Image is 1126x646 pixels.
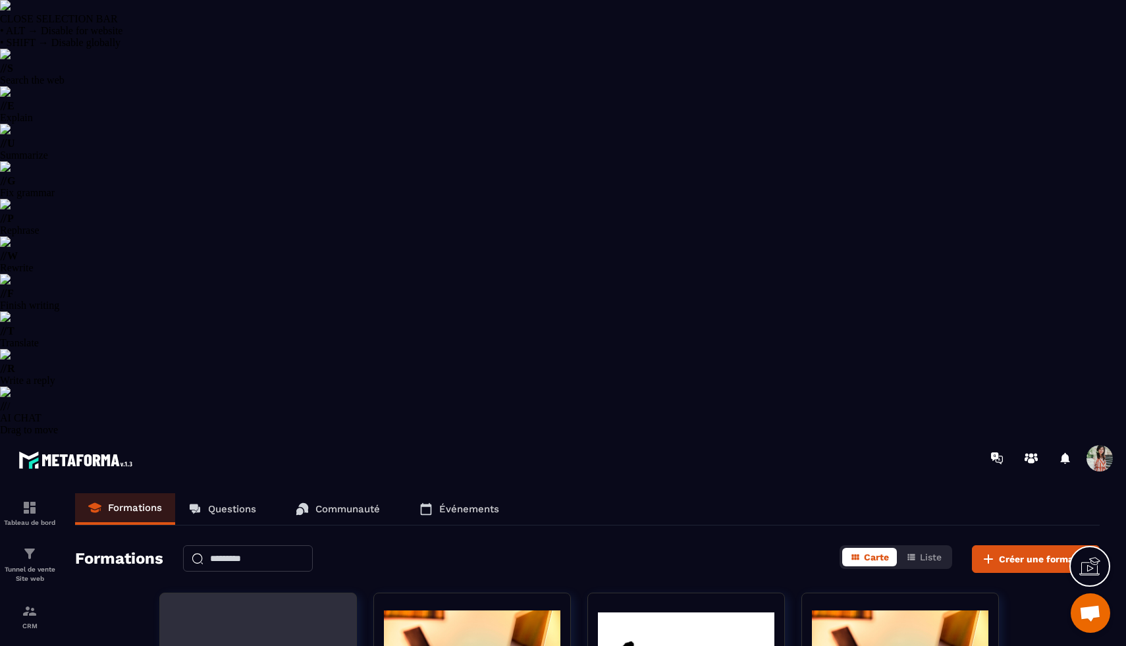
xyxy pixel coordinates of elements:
p: Formations [108,502,162,514]
div: Ouvrir le chat [1071,593,1110,633]
img: logo [18,448,137,472]
img: formation [22,546,38,562]
span: Liste [920,552,942,562]
h2: Formations [75,545,163,573]
button: Carte [842,548,897,566]
img: formation [22,500,38,516]
a: Questions [175,493,269,525]
a: formationformationTunnel de vente Site web [3,536,56,593]
p: Tableau de bord [3,519,56,526]
p: Communauté [315,503,380,515]
span: Carte [864,552,889,562]
p: Tunnel de vente Site web [3,565,56,583]
a: Communauté [282,493,393,525]
p: Événements [439,503,499,515]
p: CRM [3,622,56,630]
a: formationformationTableau de bord [3,490,56,536]
img: formation [22,603,38,619]
a: Événements [406,493,512,525]
p: Questions [208,503,256,515]
button: Liste [898,548,950,566]
button: Créer une formation [972,545,1100,573]
a: formationformationCRM [3,593,56,639]
span: Créer une formation [999,552,1091,566]
a: Formations [75,493,175,525]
